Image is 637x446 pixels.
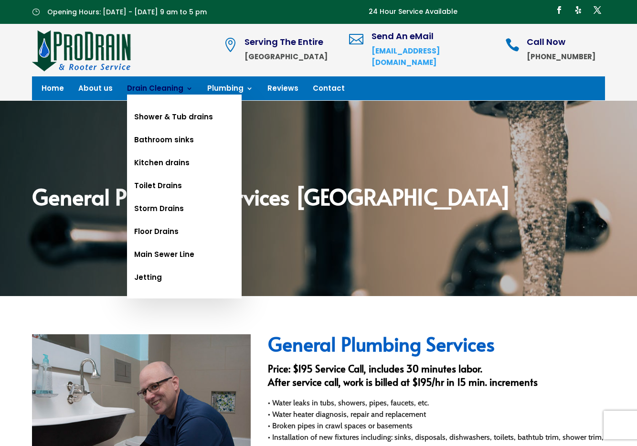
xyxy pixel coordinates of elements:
[78,85,113,96] a: About us
[267,85,298,96] a: Reviews
[127,197,242,220] a: Storm Drains
[127,106,242,128] a: Shower & Tub drains
[527,36,565,48] span: Call Now
[268,362,605,393] h3: Price: $195 Service Call, includes 30 minutes labor. After service call, work is billed at $195/h...
[127,151,242,174] a: Kitchen drains
[505,38,520,52] span: 
[207,85,253,96] a: Plumbing
[127,266,242,289] a: Jetting
[369,6,457,18] p: 24 Hour Service Available
[127,85,193,96] a: Drain Cleaning
[127,243,242,266] a: Main Sewer Line
[32,29,132,72] img: site-logo-100h
[32,185,605,212] h2: General Plumbing Services [GEOGRAPHIC_DATA]
[42,85,64,96] a: Home
[552,2,567,18] a: Follow on Facebook
[47,7,207,17] span: Opening Hours: [DATE] - [DATE] 9 am to 5 pm
[372,30,434,42] span: Send An eMail
[313,85,345,96] a: Contact
[223,38,237,52] span: 
[527,52,595,62] strong: [PHONE_NUMBER]
[127,128,242,151] a: Bathroom sinks
[127,174,242,197] a: Toilet Drains
[571,2,586,18] a: Follow on Yelp
[244,52,328,62] strong: [GEOGRAPHIC_DATA]
[349,32,363,46] span: 
[32,8,40,15] span: }
[244,36,323,48] span: Serving The Entire
[127,220,242,243] a: Floor Drains
[372,46,440,67] a: [EMAIL_ADDRESS][DOMAIN_NAME]
[590,2,605,18] a: Follow on X
[268,334,605,358] h2: General Plumbing Services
